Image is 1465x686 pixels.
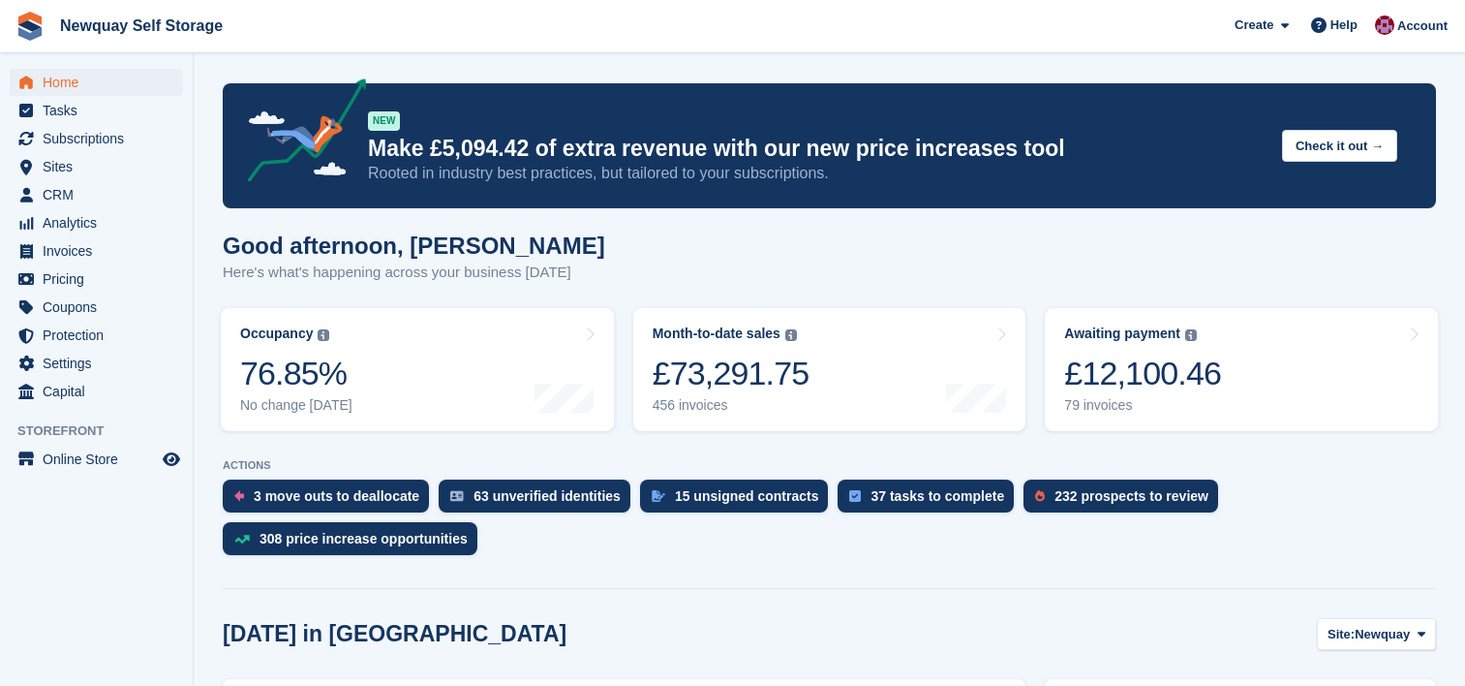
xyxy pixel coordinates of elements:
span: Newquay [1355,625,1410,644]
img: stora-icon-8386f47178a22dfd0bd8f6a31ec36ba5ce8667c1dd55bd0f319d3a0aa187defe.svg [15,12,45,41]
span: Online Store [43,446,159,473]
span: Subscriptions [43,125,159,152]
h1: Good afternoon, [PERSON_NAME] [223,233,605,259]
span: Capital [43,378,159,405]
a: Occupancy 76.85% No change [DATE] [221,308,614,431]
a: 3 move outs to deallocate [223,480,439,522]
div: 79 invoices [1064,397,1221,414]
span: Tasks [43,97,159,124]
div: £73,291.75 [653,354,809,393]
span: Analytics [43,209,159,236]
h2: [DATE] in [GEOGRAPHIC_DATA] [223,621,566,647]
p: Rooted in industry best practices, but tailored to your subscriptions. [368,163,1267,184]
span: Help [1330,16,1358,35]
div: No change [DATE] [240,397,352,414]
span: Settings [43,350,159,377]
img: task-75834270c22a3079a89374b754ae025e5fb1db73e45f91037f5363f120a921f8.svg [849,490,861,502]
span: CRM [43,181,159,208]
img: contract_signature_icon-13c848040528278c33f63329250d36e43548de30e8caae1d1a13099fd9432cc5.svg [652,490,665,502]
div: 15 unsigned contracts [675,488,819,504]
a: 308 price increase opportunities [223,522,487,565]
div: Month-to-date sales [653,326,780,342]
div: 63 unverified identities [473,488,621,504]
a: menu [10,69,183,96]
p: Make £5,094.42 of extra revenue with our new price increases tool [368,135,1267,163]
span: Invoices [43,237,159,265]
div: 76.85% [240,354,352,393]
a: Newquay Self Storage [52,10,230,42]
a: 232 prospects to review [1023,480,1228,522]
img: move_outs_to_deallocate_icon-f764333ba52eb49d3ac5e1228854f67142a1ed5810a6f6cc68b1a99e826820c5.svg [234,490,244,502]
div: 456 invoices [653,397,809,414]
div: NEW [368,111,400,131]
div: Occupancy [240,326,313,342]
a: Awaiting payment £12,100.46 79 invoices [1045,308,1438,431]
p: Here's what's happening across your business [DATE] [223,262,605,284]
div: 232 prospects to review [1054,488,1208,504]
span: Sites [43,153,159,180]
div: 308 price increase opportunities [259,531,468,546]
a: menu [10,209,183,236]
span: Create [1235,16,1273,35]
a: menu [10,97,183,124]
span: Storefront [17,421,193,441]
a: 63 unverified identities [439,480,640,522]
img: Paul Upson [1375,16,1394,35]
button: Check it out → [1282,130,1397,162]
img: icon-info-grey-7440780725fd019a000dd9b08b2336e03edf1995a4989e88bcd33f0948082b44.svg [318,329,329,341]
span: Site: [1328,625,1355,644]
a: Month-to-date sales £73,291.75 456 invoices [633,308,1026,431]
img: price-adjustments-announcement-icon-8257ccfd72463d97f412b2fc003d46551f7dbcb40ab6d574587a9cd5c0d94... [231,78,367,189]
img: price_increase_opportunities-93ffe204e8149a01c8c9dc8f82e8f89637d9d84a8eef4429ea346261dce0b2c0.svg [234,535,250,544]
a: menu [10,153,183,180]
a: menu [10,237,183,265]
a: menu [10,350,183,377]
a: Preview store [160,448,183,471]
a: menu [10,446,183,473]
a: menu [10,322,183,349]
span: Coupons [43,294,159,321]
span: Home [43,69,159,96]
div: Awaiting payment [1064,326,1180,342]
a: menu [10,378,183,405]
span: Pricing [43,265,159,293]
a: menu [10,265,183,293]
a: 15 unsigned contracts [640,480,839,522]
span: Protection [43,322,159,349]
a: menu [10,181,183,208]
div: 3 move outs to deallocate [254,488,419,504]
button: Site: Newquay [1317,618,1436,650]
img: icon-info-grey-7440780725fd019a000dd9b08b2336e03edf1995a4989e88bcd33f0948082b44.svg [1185,329,1197,341]
img: verify_identity-adf6edd0f0f0b5bbfe63781bf79b02c33cf7c696d77639b501bdc392416b5a36.svg [450,490,464,502]
a: 37 tasks to complete [838,480,1023,522]
p: ACTIONS [223,459,1436,472]
div: £12,100.46 [1064,354,1221,393]
a: menu [10,294,183,321]
img: icon-info-grey-7440780725fd019a000dd9b08b2336e03edf1995a4989e88bcd33f0948082b44.svg [785,329,797,341]
img: prospect-51fa495bee0391a8d652442698ab0144808aea92771e9ea1ae160a38d050c398.svg [1035,490,1045,502]
a: menu [10,125,183,152]
div: 37 tasks to complete [870,488,1004,504]
span: Account [1397,16,1448,36]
